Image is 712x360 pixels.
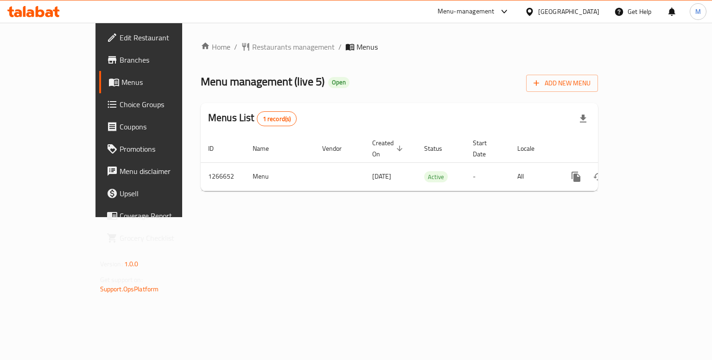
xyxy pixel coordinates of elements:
[99,205,215,227] a: Coverage Report
[99,116,215,138] a: Coupons
[424,143,454,154] span: Status
[257,111,297,126] div: Total records count
[517,143,547,154] span: Locale
[201,135,661,191] table: enhanced table
[120,32,207,43] span: Edit Restaurant
[372,170,391,182] span: [DATE]
[252,41,335,52] span: Restaurants management
[201,162,245,191] td: 1266652
[510,162,558,191] td: All
[100,274,143,286] span: Get support on:
[120,54,207,65] span: Branches
[234,41,237,52] li: /
[120,188,207,199] span: Upsell
[328,77,350,88] div: Open
[99,138,215,160] a: Promotions
[208,111,297,126] h2: Menus List
[245,162,315,191] td: Menu
[424,172,448,182] span: Active
[120,99,207,110] span: Choice Groups
[100,283,159,295] a: Support.OpsPlatform
[322,143,354,154] span: Vendor
[558,135,661,163] th: Actions
[695,6,701,17] span: M
[100,258,123,270] span: Version:
[99,182,215,205] a: Upsell
[328,78,350,86] span: Open
[120,232,207,244] span: Grocery Checklist
[201,41,598,52] nav: breadcrumb
[565,166,587,188] button: more
[241,41,335,52] a: Restaurants management
[587,166,610,188] button: Change Status
[99,26,215,49] a: Edit Restaurant
[534,77,591,89] span: Add New Menu
[257,115,297,123] span: 1 record(s)
[201,41,230,52] a: Home
[538,6,599,17] div: [GEOGRAPHIC_DATA]
[99,49,215,71] a: Branches
[526,75,598,92] button: Add New Menu
[201,71,324,92] span: Menu management ( live 5 )
[120,143,207,154] span: Promotions
[356,41,378,52] span: Menus
[124,258,139,270] span: 1.0.0
[120,121,207,132] span: Coupons
[572,108,594,130] div: Export file
[99,160,215,182] a: Menu disclaimer
[208,143,226,154] span: ID
[253,143,281,154] span: Name
[465,162,510,191] td: -
[338,41,342,52] li: /
[438,6,495,17] div: Menu-management
[372,137,406,160] span: Created On
[99,71,215,93] a: Menus
[121,77,207,88] span: Menus
[473,137,499,160] span: Start Date
[120,166,207,177] span: Menu disclaimer
[99,227,215,249] a: Grocery Checklist
[120,210,207,221] span: Coverage Report
[99,93,215,116] a: Choice Groups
